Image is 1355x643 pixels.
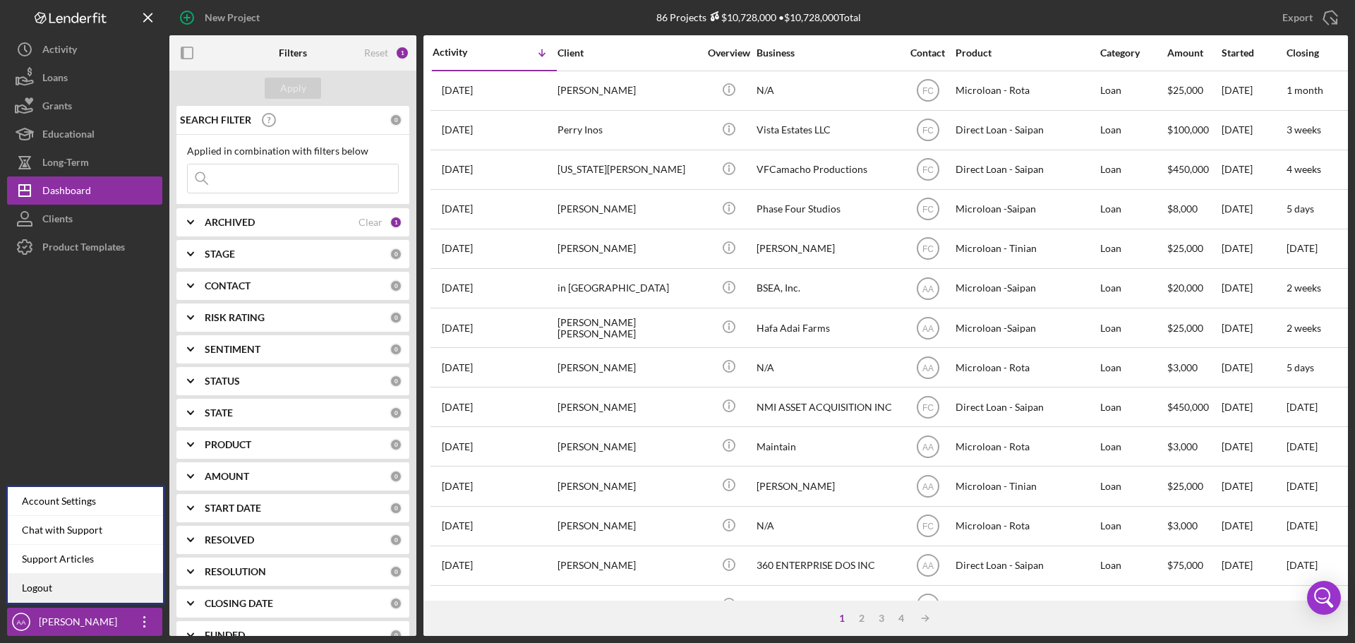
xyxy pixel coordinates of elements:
[7,233,162,261] a: Product Templates
[1100,230,1166,268] div: Loan
[390,438,402,451] div: 0
[280,78,306,99] div: Apply
[1287,124,1321,136] time: 3 weeks
[956,151,1097,188] div: Direct Loan - Saipan
[922,86,934,96] text: FC
[390,114,402,126] div: 0
[1100,587,1166,624] div: Loan
[442,362,473,373] time: 2025-08-10 23:09
[1100,428,1166,465] div: Loan
[390,311,402,324] div: 0
[558,587,699,624] div: [PERSON_NAME]
[757,230,898,268] div: [PERSON_NAME]
[390,565,402,578] div: 0
[1307,581,1341,615] div: Open Intercom Messenger
[1167,282,1203,294] span: $20,000
[1167,242,1203,254] span: $25,000
[706,11,776,23] div: $10,728,000
[757,47,898,59] div: Business
[558,270,699,307] div: in [GEOGRAPHIC_DATA]
[1222,191,1285,228] div: [DATE]
[956,72,1097,109] div: Microloan - Rota
[187,145,399,157] div: Applied in combination with filters below
[922,165,934,175] text: FC
[1167,519,1198,531] span: $3,000
[205,312,265,323] b: RISK RATING
[757,112,898,149] div: Vista Estates LLC
[558,151,699,188] div: [US_STATE][PERSON_NAME]
[1100,72,1166,109] div: Loan
[1167,203,1198,215] span: $8,000
[1167,322,1203,334] span: $25,000
[390,280,402,292] div: 0
[757,587,898,624] div: DFS Enterprises
[390,407,402,419] div: 0
[558,349,699,386] div: [PERSON_NAME]
[205,4,260,32] div: New Project
[7,148,162,176] button: Long-Term
[7,608,162,636] button: AA[PERSON_NAME]
[390,216,402,229] div: 1
[205,598,273,609] b: CLOSING DATE
[956,388,1097,426] div: Direct Loan - Saipan
[1222,547,1285,584] div: [DATE]
[956,507,1097,545] div: Microloan - Rota
[922,442,933,452] text: AA
[7,205,162,233] a: Clients
[922,561,933,571] text: AA
[442,520,473,531] time: 2025-07-08 03:09
[8,516,163,545] div: Chat with Support
[205,471,249,482] b: AMOUNT
[1100,467,1166,505] div: Loan
[757,388,898,426] div: NMI ASSET ACQUISITION INC
[42,64,68,95] div: Loans
[891,613,911,624] div: 4
[205,344,260,355] b: SENTIMENT
[852,613,872,624] div: 2
[1167,361,1198,373] span: $3,000
[558,428,699,465] div: [PERSON_NAME]
[757,547,898,584] div: 360 ENTERPRISE DOS INC
[390,248,402,260] div: 0
[8,574,163,603] a: Logout
[1287,163,1321,175] time: 4 weeks
[922,522,934,531] text: FC
[390,629,402,642] div: 0
[1100,349,1166,386] div: Loan
[7,92,162,120] a: Grants
[1167,440,1198,452] span: $3,000
[1222,507,1285,545] div: [DATE]
[1222,587,1285,624] div: [DATE]
[558,507,699,545] div: [PERSON_NAME]
[7,176,162,205] a: Dashboard
[757,72,898,109] div: N/A
[442,560,473,571] time: 2025-07-04 07:50
[442,243,473,254] time: 2025-08-19 03:54
[1167,84,1203,96] span: $25,000
[956,47,1097,59] div: Product
[442,282,473,294] time: 2025-08-18 10:03
[1287,322,1321,334] time: 2 weeks
[395,46,409,60] div: 1
[42,120,95,152] div: Educational
[1100,309,1166,347] div: Loan
[205,534,254,546] b: RESOLVED
[558,112,699,149] div: Perry Inos
[390,502,402,515] div: 0
[1167,124,1209,136] span: $100,000
[390,597,402,610] div: 0
[956,428,1097,465] div: Microloan - Rota
[8,545,163,574] a: Support Articles
[433,47,495,58] div: Activity
[757,507,898,545] div: N/A
[1222,388,1285,426] div: [DATE]
[7,64,162,92] a: Loans
[42,176,91,208] div: Dashboard
[205,407,233,419] b: STATE
[1222,309,1285,347] div: [DATE]
[442,481,473,492] time: 2025-07-23 01:58
[922,323,933,333] text: AA
[558,47,699,59] div: Client
[1167,163,1209,175] span: $450,000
